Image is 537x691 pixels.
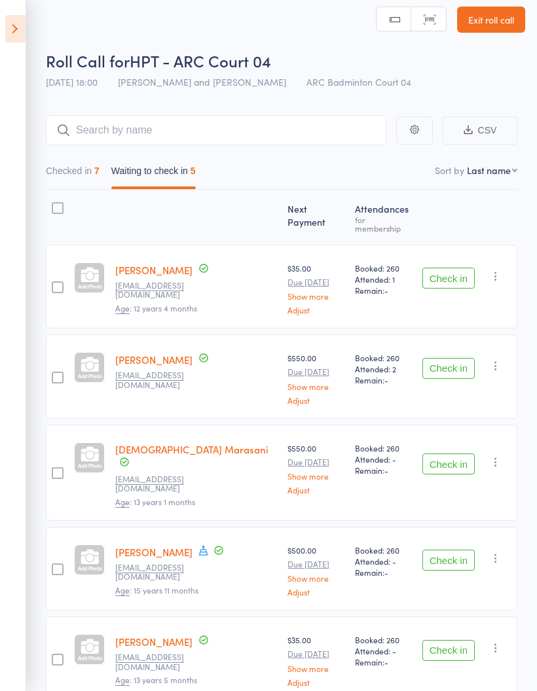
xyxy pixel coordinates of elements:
[282,196,350,239] div: Next Payment
[115,263,193,277] a: [PERSON_NAME]
[355,556,412,567] span: Attended: -
[443,116,517,145] button: CSV
[115,563,200,582] small: Goverdhantg@gmail.com
[422,358,475,379] button: Check in
[46,159,100,189] button: Checked in7
[287,306,344,314] a: Adjust
[46,50,130,71] span: Roll Call for
[115,353,193,366] a: [PERSON_NAME]
[287,472,344,480] a: Show more
[287,367,344,376] small: Due [DATE]
[191,166,196,176] div: 5
[422,640,475,661] button: Check in
[435,164,464,177] label: Sort by
[384,285,388,296] span: -
[355,453,412,465] span: Attended: -
[422,550,475,571] button: Check in
[355,567,412,578] span: Remain:
[355,352,412,363] span: Booked: 260
[115,370,200,389] small: Billychen1970@gmail.com
[130,50,271,71] span: HPT - ARC Court 04
[46,75,98,88] span: [DATE] 18:00
[287,544,344,596] div: $500.00
[115,302,197,314] span: : 12 years 4 months
[350,196,417,239] div: Atten­dances
[355,374,412,385] span: Remain:
[287,634,344,686] div: $35.00
[115,442,268,456] a: [DEMOGRAPHIC_DATA] Marasani
[287,277,344,287] small: Due [DATE]
[355,544,412,556] span: Booked: 260
[287,559,344,569] small: Due [DATE]
[287,442,344,494] div: $550.00
[422,453,475,474] button: Check in
[287,292,344,300] a: Show more
[355,634,412,645] span: Booked: 260
[287,649,344,658] small: Due [DATE]
[422,268,475,289] button: Check in
[115,474,200,493] small: Yuva.charan@gmail.com
[355,285,412,296] span: Remain:
[111,159,196,189] button: Waiting to check in5
[467,164,511,177] div: Last name
[287,262,344,314] div: $35.00
[115,496,195,508] span: : 13 years 1 months
[355,274,412,285] span: Attended: 1
[384,656,388,667] span: -
[457,7,525,33] a: Exit roll call
[287,396,344,404] a: Adjust
[355,262,412,274] span: Booked: 260
[115,584,198,596] span: : 15 years 11 months
[115,674,197,686] span: : 13 years 5 months
[46,115,386,145] input: Search by name
[355,656,412,667] span: Remain:
[355,442,412,453] span: Booked: 260
[384,465,388,476] span: -
[115,635,193,648] a: [PERSON_NAME]
[115,652,200,671] small: Goverdhantg@gmail.com
[287,457,344,467] small: Due [DATE]
[287,588,344,596] a: Adjust
[287,352,344,404] div: $550.00
[115,281,200,300] small: srinivas.4348@gmail.com
[384,374,388,385] span: -
[118,75,286,88] span: [PERSON_NAME] and [PERSON_NAME]
[287,382,344,391] a: Show more
[287,486,344,494] a: Adjust
[355,645,412,656] span: Attended: -
[355,465,412,476] span: Remain:
[306,75,411,88] span: ARC Badminton Court 04
[355,363,412,374] span: Attended: 2
[384,567,388,578] span: -
[94,166,100,176] div: 7
[115,545,193,559] a: [PERSON_NAME]
[355,215,412,232] div: for membership
[287,664,344,673] a: Show more
[287,574,344,582] a: Show more
[287,678,344,686] a: Adjust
